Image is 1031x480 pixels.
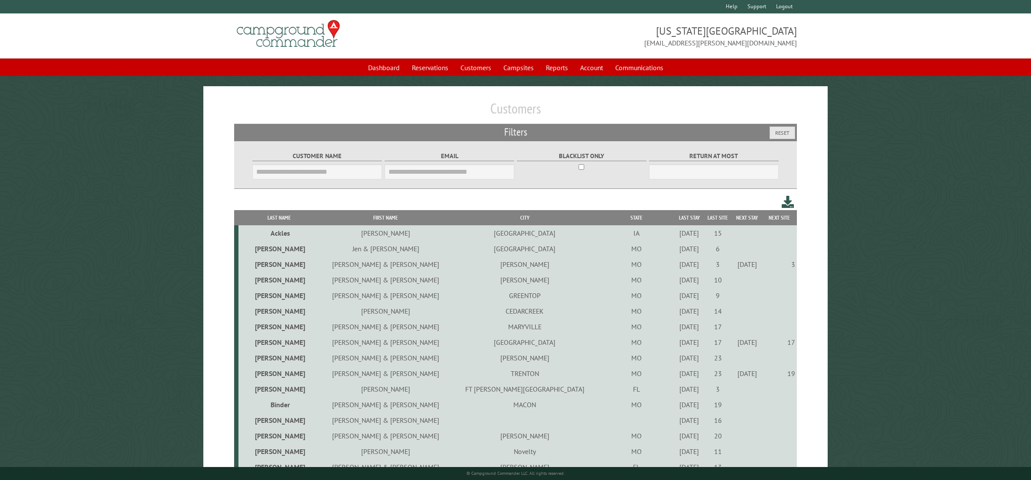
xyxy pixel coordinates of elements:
img: Campground Commander [234,17,343,51]
td: MO [598,350,675,366]
td: MO [598,256,675,272]
td: [PERSON_NAME] & [PERSON_NAME] [320,256,452,272]
div: [DATE] [676,416,702,425]
td: MO [598,366,675,381]
th: Last Stay [675,210,704,225]
td: MO [598,397,675,412]
td: 16 [704,412,732,428]
div: [DATE] [676,260,702,269]
td: [PERSON_NAME] & [PERSON_NAME] [320,319,452,334]
td: [PERSON_NAME] [238,428,320,444]
div: [DATE] [734,338,761,347]
td: MO [598,428,675,444]
td: [PERSON_NAME] [452,428,598,444]
td: 6 [704,241,732,256]
td: [PERSON_NAME] [452,272,598,288]
td: MACON [452,397,598,412]
div: [DATE] [676,447,702,456]
td: 3 [704,256,732,272]
th: Last Name [238,210,320,225]
td: [PERSON_NAME] [452,459,598,475]
td: TRENTON [452,366,598,381]
label: Return at most [649,151,779,161]
td: [GEOGRAPHIC_DATA] [452,241,598,256]
td: [PERSON_NAME] & [PERSON_NAME] [320,412,452,428]
th: Next Stay [732,210,762,225]
td: MO [598,444,675,459]
td: [GEOGRAPHIC_DATA] [452,225,598,241]
div: [DATE] [676,385,702,393]
td: 19 [762,366,797,381]
div: [DATE] [676,354,702,362]
td: [PERSON_NAME] & [PERSON_NAME] [320,334,452,350]
td: 3 [762,256,797,272]
a: Customers [455,59,496,76]
td: [PERSON_NAME] [238,381,320,397]
button: Reset [770,126,795,139]
td: MO [598,288,675,303]
td: [PERSON_NAME] [238,366,320,381]
a: Reservations [407,59,454,76]
td: FL [598,381,675,397]
td: 23 [704,366,732,381]
span: [US_STATE][GEOGRAPHIC_DATA] [EMAIL_ADDRESS][PERSON_NAME][DOMAIN_NAME] [515,24,797,48]
td: [PERSON_NAME] & [PERSON_NAME] [320,397,452,412]
td: 9 [704,288,732,303]
td: 3 [704,381,732,397]
td: 11 [704,444,732,459]
td: MARYVILLE [452,319,598,334]
td: 17 [704,319,732,334]
td: [PERSON_NAME] [238,412,320,428]
td: [PERSON_NAME] & [PERSON_NAME] [320,272,452,288]
div: [DATE] [676,431,702,440]
div: [DATE] [676,463,702,471]
td: MO [598,334,675,350]
label: Customer Name [252,151,382,161]
td: [PERSON_NAME] [320,381,452,397]
div: [DATE] [676,307,702,315]
label: Email [385,151,514,161]
td: 10 [704,272,732,288]
td: [PERSON_NAME] & [PERSON_NAME] [320,366,452,381]
a: Reports [541,59,573,76]
td: [PERSON_NAME] [238,303,320,319]
th: Next Site [762,210,797,225]
td: 23 [704,350,732,366]
td: [PERSON_NAME] [320,225,452,241]
td: MO [598,272,675,288]
td: [PERSON_NAME] & [PERSON_NAME] [320,428,452,444]
a: Dashboard [363,59,405,76]
a: Campsites [498,59,539,76]
div: [DATE] [734,260,761,269]
a: Download this customer list (.csv) [782,194,794,210]
small: © Campground Commander LLC. All rights reserved. [467,470,564,476]
div: [DATE] [676,338,702,347]
th: State [598,210,675,225]
td: [PERSON_NAME] & [PERSON_NAME] [320,459,452,475]
td: [PERSON_NAME] [452,350,598,366]
td: Ackles [238,225,320,241]
td: 13 [704,459,732,475]
th: City [452,210,598,225]
td: [PERSON_NAME] & [PERSON_NAME] [320,288,452,303]
td: 20 [704,428,732,444]
td: [PERSON_NAME] [238,350,320,366]
td: MO [598,319,675,334]
th: Last Site [704,210,732,225]
td: [PERSON_NAME] & [PERSON_NAME] [320,350,452,366]
td: [PERSON_NAME] [238,334,320,350]
div: [DATE] [676,276,702,284]
th: First Name [320,210,452,225]
td: [PERSON_NAME] [320,303,452,319]
td: [GEOGRAPHIC_DATA] [452,334,598,350]
label: Blacklist only [517,151,646,161]
td: GREENTOP [452,288,598,303]
div: [DATE] [676,369,702,378]
td: [PERSON_NAME] [238,241,320,256]
td: [PERSON_NAME] [238,319,320,334]
td: 17 [762,334,797,350]
td: 14 [704,303,732,319]
td: 17 [704,334,732,350]
td: [PERSON_NAME] [238,459,320,475]
div: [DATE] [734,369,761,378]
